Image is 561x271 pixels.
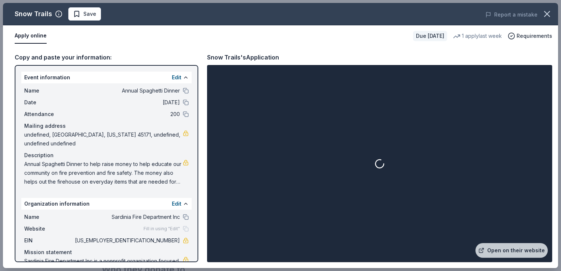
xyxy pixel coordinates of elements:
[73,86,180,95] span: Annual Spaghetti Dinner
[24,224,73,233] span: Website
[485,10,538,19] button: Report a mistake
[24,160,183,186] span: Annual Spaghetti Dinner to help raise money to help educate our community on fire prevention and ...
[24,130,183,148] span: undefined, [GEOGRAPHIC_DATA], [US_STATE] 45171, undefined, undefined undefined
[207,53,279,62] div: Snow Trails's Application
[24,98,73,107] span: Date
[24,151,189,160] div: Description
[24,213,73,221] span: Name
[475,243,548,258] a: Open on their website
[73,110,180,119] span: 200
[68,7,101,21] button: Save
[508,32,552,40] button: Requirements
[453,32,502,40] div: 1 apply last week
[172,199,181,208] button: Edit
[73,98,180,107] span: [DATE]
[144,226,180,232] span: Fill in using "Edit"
[73,236,180,245] span: [US_EMPLOYER_IDENTIFICATION_NUMBER]
[413,31,447,41] div: Due [DATE]
[21,72,192,83] div: Event information
[24,248,189,257] div: Mission statement
[24,236,73,245] span: EIN
[172,73,181,82] button: Edit
[24,86,73,95] span: Name
[24,110,73,119] span: Attendance
[21,198,192,210] div: Organization information
[15,28,47,44] button: Apply online
[83,10,96,18] span: Save
[15,8,52,20] div: Snow Trails
[73,213,180,221] span: Sardinia Fire Department Inc
[24,122,189,130] div: Mailing address
[517,32,552,40] span: Requirements
[15,53,198,62] div: Copy and paste your information:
